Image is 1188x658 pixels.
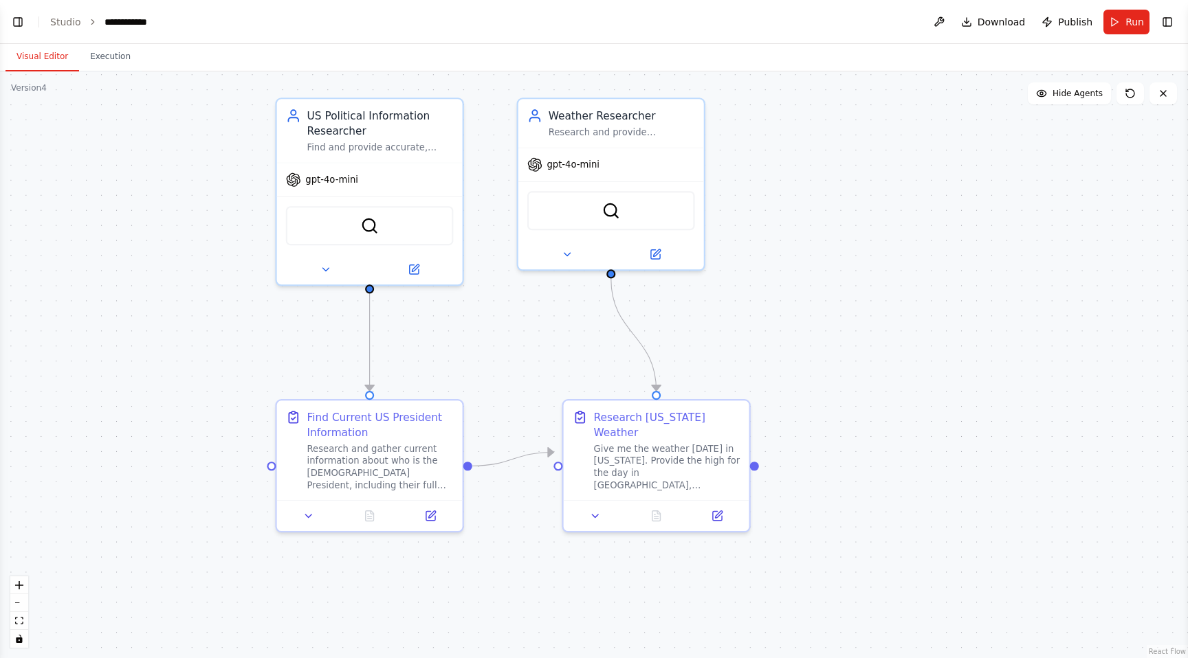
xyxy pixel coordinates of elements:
[1058,15,1092,29] span: Publish
[50,15,147,29] nav: breadcrumb
[604,279,664,392] g: Edge from 36c76b1c-8a7e-4dfa-a993-535dd9b72913 to 120c6c85-4af2-4352-baea-3896a4141b6c
[10,594,28,612] button: zoom out
[1028,82,1111,104] button: Hide Agents
[10,576,28,594] button: zoom in
[1053,88,1103,99] span: Hide Agents
[371,260,456,278] button: Open in side panel
[472,444,554,473] g: Edge from 81c32353-491d-4848-ae49-93e2907defbf to 120c6c85-4af2-4352-baea-3896a4141b6c
[307,109,454,139] div: US Political Information Researcher
[11,82,47,93] div: Version 4
[79,43,142,71] button: Execution
[275,98,463,286] div: US Political Information ResearcherFind and provide accurate, current information about the [DEMO...
[338,507,401,525] button: No output available
[360,217,378,235] img: SerperDevTool
[1149,648,1186,655] a: React Flow attribution
[602,202,620,220] img: SerperDevTool
[547,159,599,171] span: gpt-4o-mini
[594,409,740,440] div: Research [US_STATE] Weather
[8,12,27,32] button: Show left sidebar
[956,10,1031,34] button: Download
[50,16,81,27] a: Studio
[5,43,79,71] button: Visual Editor
[613,245,698,263] button: Open in side panel
[594,443,740,491] div: Give me the weather [DATE] in [US_STATE]. Provide the high for the day in [GEOGRAPHIC_DATA], [US_...
[307,443,454,491] div: Research and gather current information about who is the [DEMOGRAPHIC_DATA] President, including ...
[1036,10,1098,34] button: Publish
[362,293,377,391] g: Edge from 022ee6e5-bc65-499a-ab84-64326aa58a74 to 81c32353-491d-4848-ae49-93e2907defbf
[10,612,28,630] button: fit view
[10,576,28,648] div: React Flow controls
[307,409,454,440] div: Find Current US President Information
[549,126,695,139] div: Research and provide comprehensive information about US states, including demographics, geography...
[549,109,695,124] div: Weather Researcher
[305,174,358,186] span: gpt-4o-mini
[1103,10,1149,34] button: Run
[307,141,454,154] div: Find and provide accurate, current information about the [DEMOGRAPHIC_DATA] President, including ...
[404,507,456,525] button: Open in side panel
[691,507,742,525] button: Open in side panel
[1158,12,1177,32] button: Show right sidebar
[1125,15,1144,29] span: Run
[562,399,750,532] div: Research [US_STATE] WeatherGive me the weather [DATE] in [US_STATE]. Provide the high for the day...
[10,630,28,648] button: toggle interactivity
[624,507,688,525] button: No output available
[517,98,705,271] div: Weather ResearcherResearch and provide comprehensive information about US states, including demog...
[978,15,1026,29] span: Download
[275,399,463,532] div: Find Current US President InformationResearch and gather current information about who is the [DE...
